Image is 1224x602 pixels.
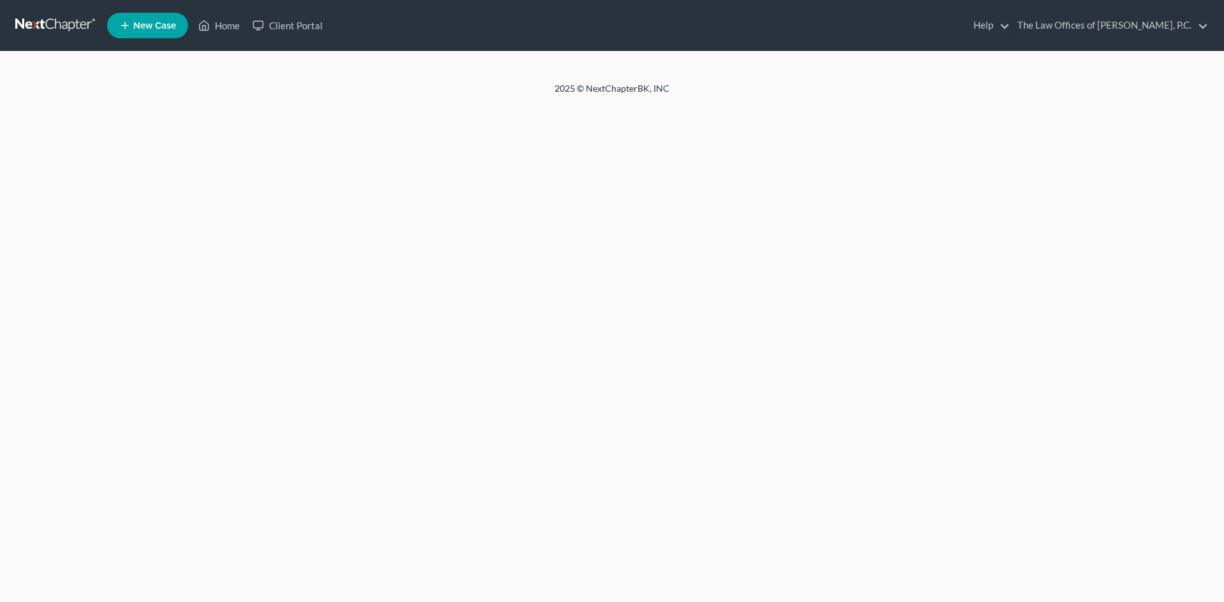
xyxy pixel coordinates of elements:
[246,14,329,37] a: Client Portal
[249,82,975,105] div: 2025 © NextChapterBK, INC
[1011,14,1208,37] a: The Law Offices of [PERSON_NAME], P.C.
[107,13,188,38] new-legal-case-button: New Case
[192,14,246,37] a: Home
[967,14,1010,37] a: Help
